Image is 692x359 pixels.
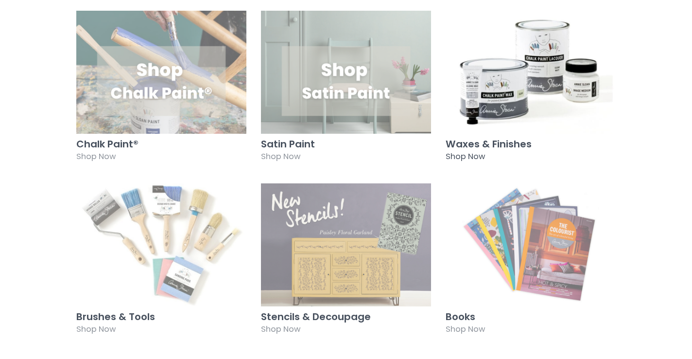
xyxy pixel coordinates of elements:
img: Waxes & Finishes [446,11,616,134]
a: Chalk Paint® Shop Now [76,11,246,169]
a: Books Shop Now [446,183,616,341]
h3: Books [446,311,616,322]
h3: Brushes & Tools [76,311,246,322]
h3: Waxes & Finishes [446,139,616,149]
span: Shop Now [76,151,116,162]
a: Stencils & Decoupage Shop Now [261,183,431,341]
img: Satin Paint [261,11,431,134]
h3: Chalk Paint® [76,139,246,149]
a: Brushes & Tools Shop Now [76,183,246,341]
img: Books [446,183,616,306]
a: Satin Paint Shop Now [261,11,431,169]
a: Waxes & Finishes Shop Now [446,11,616,169]
h3: Stencils & Decoupage [261,311,431,322]
span: Shop Now [261,323,300,335]
span: Shop Now [76,323,116,335]
span: Shop Now [261,151,300,162]
span: Shop Now [446,323,485,335]
span: Shop Now [446,151,485,162]
img: Stencils & Decoupage [261,183,431,306]
img: Brushes & Tools [76,183,246,306]
img: Chalk Paint® [76,11,246,134]
h3: Satin Paint [261,139,431,149]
